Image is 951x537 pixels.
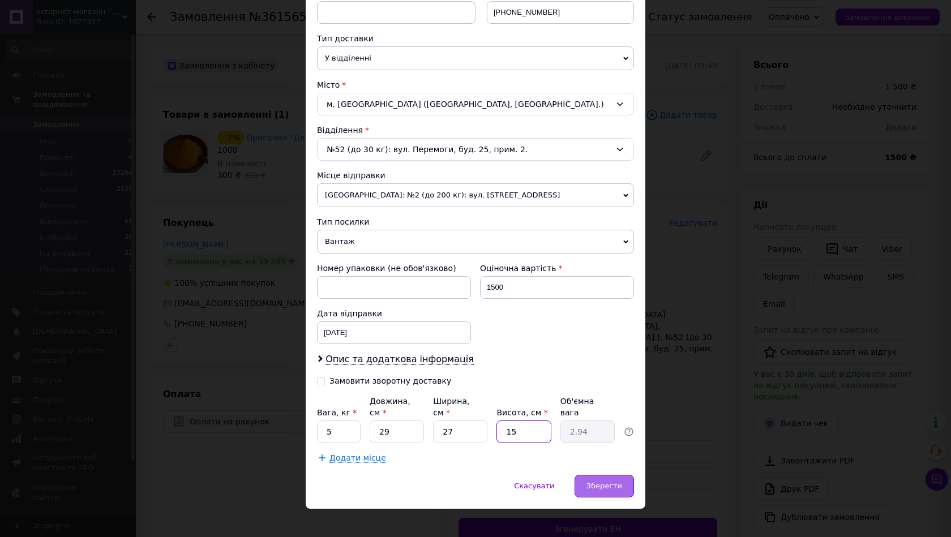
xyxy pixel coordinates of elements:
[317,34,374,43] span: Тип доставки
[317,171,385,180] span: Місце відправки
[560,396,615,418] div: Об'ємна вага
[496,408,547,417] label: Висота, см
[317,93,634,115] div: м. [GEOGRAPHIC_DATA] ([GEOGRAPHIC_DATA], [GEOGRAPHIC_DATA].)
[325,354,474,365] span: Опис та додаткова інформація
[317,408,357,417] label: Вага, кг
[433,397,469,417] label: Ширина, см
[329,453,386,463] span: Додати місце
[329,376,451,386] div: Замовити зворотну доставку
[317,230,634,254] span: Вантаж
[317,217,369,226] span: Тип посилки
[487,1,634,24] input: +380
[317,183,634,207] span: [GEOGRAPHIC_DATA]: №2 (до 200 кг): вул. [STREET_ADDRESS]
[514,482,554,490] span: Скасувати
[317,79,634,91] div: Місто
[480,263,634,274] div: Оціночна вартість
[317,308,471,319] div: Дата відправки
[317,138,634,161] div: №52 (до 30 кг): вул. Перемоги, буд. 25, прим. 2.
[586,482,622,490] span: Зберегти
[317,46,634,70] span: У відділенні
[317,263,471,274] div: Номер упаковки (не обов'язково)
[317,124,634,136] div: Відділення
[370,397,410,417] label: Довжина, см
